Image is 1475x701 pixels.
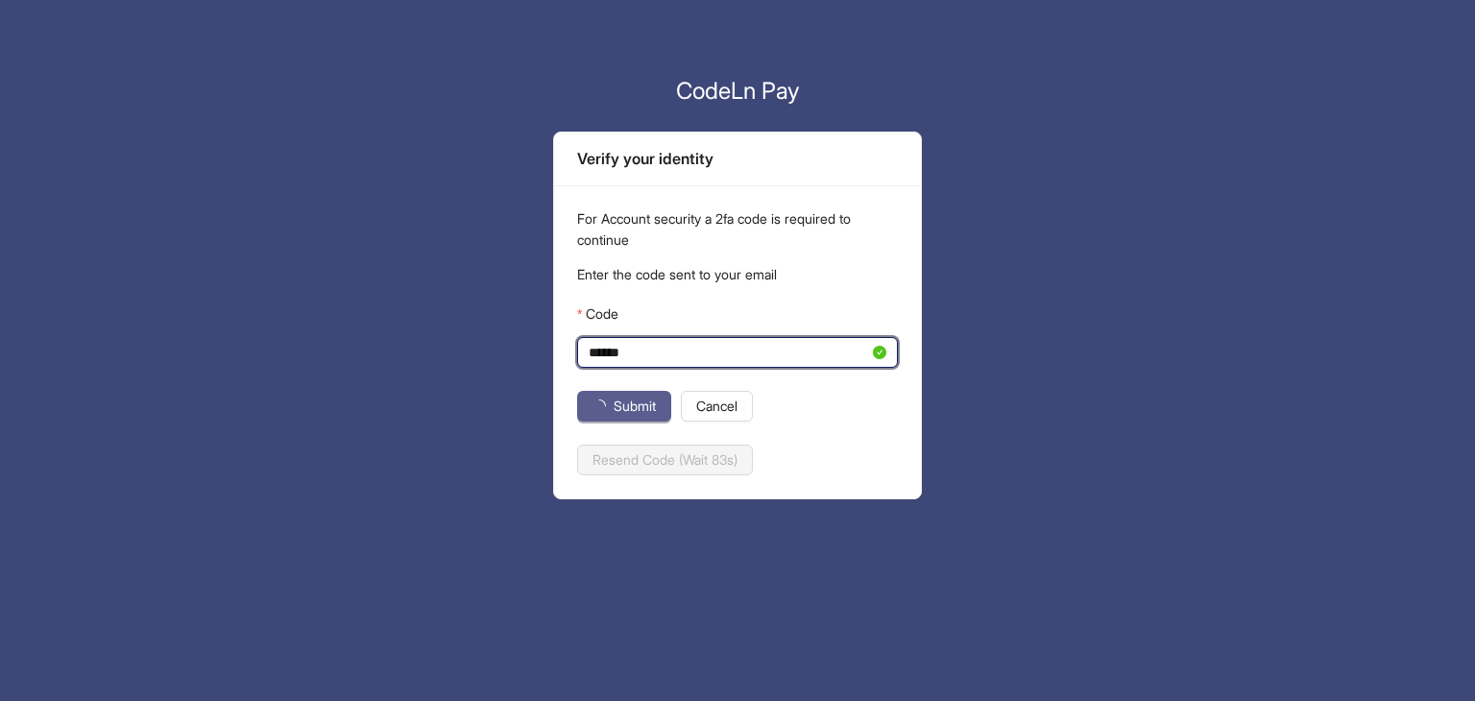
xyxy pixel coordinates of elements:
p: CodeLn Pay [553,74,922,109]
input: Code [589,342,869,363]
label: Code [577,299,618,329]
button: Submit [577,391,671,422]
span: Cancel [696,396,737,417]
p: For Account security a 2fa code is required to continue [577,208,898,251]
div: Verify your identity [577,147,898,171]
button: Resend Code (Wait 83s) [577,445,753,475]
span: loading [591,397,608,414]
span: Resend Code (Wait 83s) [592,449,737,471]
p: Enter the code sent to your email [577,264,898,285]
span: Submit [614,396,656,417]
button: Cancel [681,391,753,422]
